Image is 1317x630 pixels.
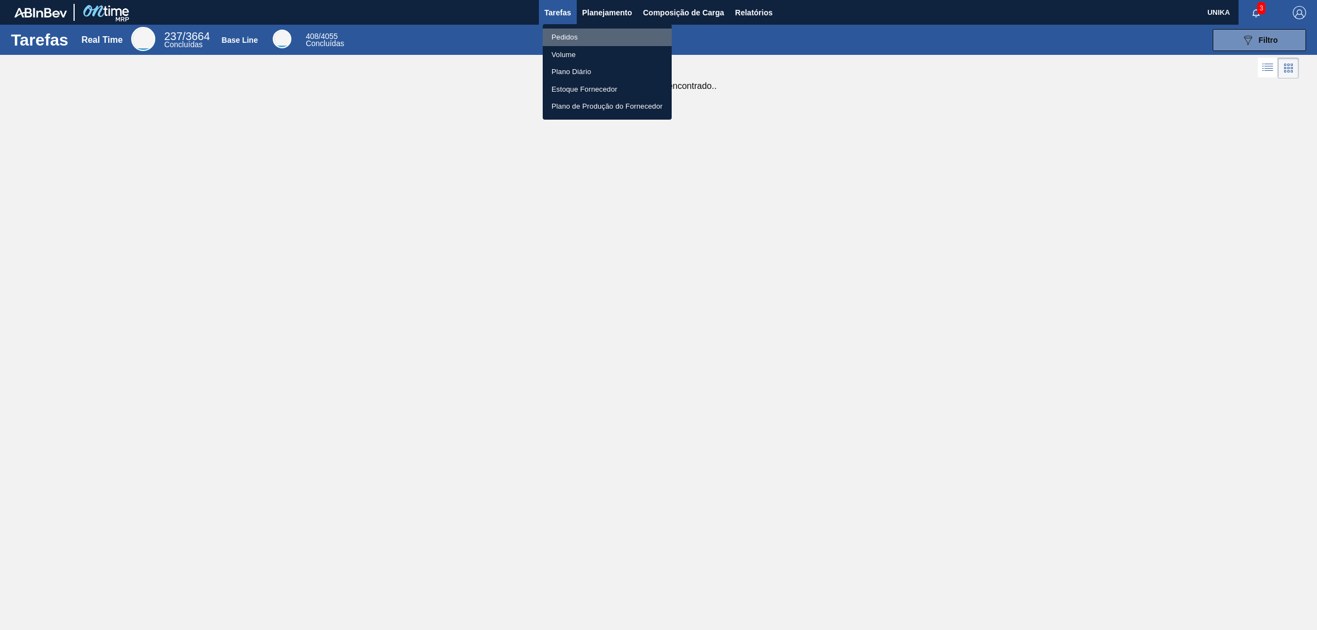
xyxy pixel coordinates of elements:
[543,29,672,46] a: Pedidos
[543,81,672,98] a: Estoque Fornecedor
[543,46,672,64] a: Volume
[543,63,672,81] a: Plano Diário
[543,98,672,115] a: Plano de Produção do Fornecedor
